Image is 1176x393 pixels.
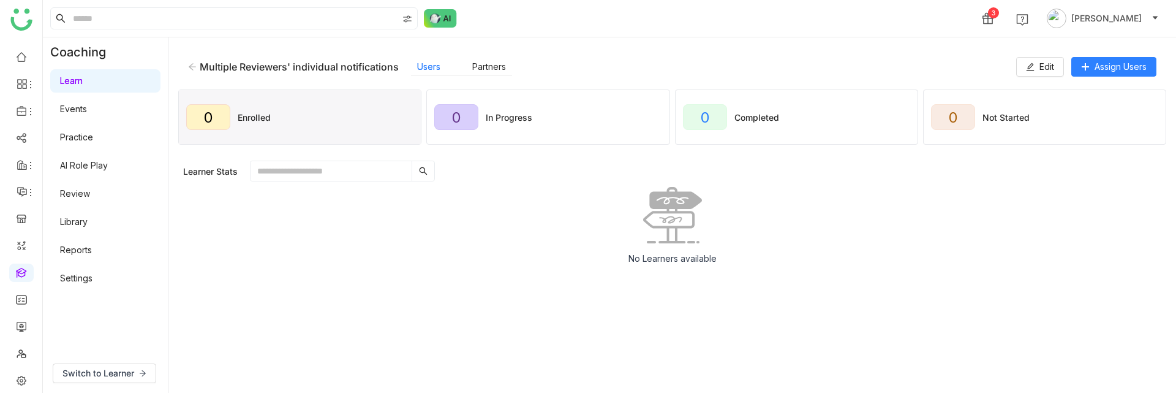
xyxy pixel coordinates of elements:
a: AI Role Play [60,160,108,170]
button: [PERSON_NAME] [1044,9,1161,28]
div: Coaching [43,37,124,67]
div: 0 [434,104,478,130]
a: Users [417,61,440,72]
div: 0 [683,104,727,130]
a: Reports [60,245,92,255]
div: Learner Stats [183,166,238,177]
a: Practice [60,132,93,142]
button: Switch to Learner [53,364,156,383]
span: Edit [1039,60,1054,74]
button: Edit [1016,57,1064,77]
span: Switch to Learner [62,367,134,380]
div: Multiple Reviewers' individual notifications [200,61,399,73]
div: Completed [734,112,779,123]
img: No data [643,187,702,243]
a: Library [60,216,88,227]
a: Events [60,104,87,114]
div: In Progress [486,112,532,123]
div: 0 [186,104,230,130]
span: Assign Users [1095,60,1147,74]
button: Assign Users [1071,57,1156,77]
div: Not Started [982,112,1030,123]
img: logo [10,9,32,31]
div: No Learners available [619,243,726,273]
a: Settings [60,273,92,283]
img: search-type.svg [402,14,412,24]
div: Enrolled [238,112,271,123]
a: Partners [472,61,506,72]
img: help.svg [1016,13,1028,26]
span: [PERSON_NAME] [1071,12,1142,25]
img: ask-buddy-normal.svg [424,9,457,28]
div: 0 [931,104,975,130]
img: avatar [1047,9,1066,28]
a: Review [60,188,90,199]
div: 3 [988,7,999,18]
a: Learn [60,75,83,86]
